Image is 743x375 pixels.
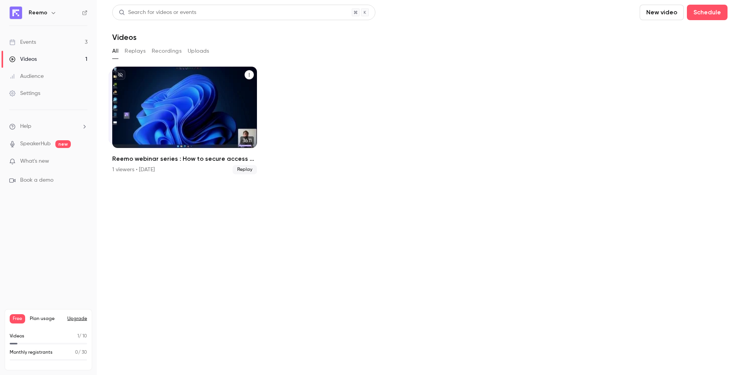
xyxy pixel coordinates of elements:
[9,89,40,97] div: Settings
[9,55,37,63] div: Videos
[112,67,257,174] li: Reemo webinar series : How to secure access to your company's resources?
[10,349,53,356] p: Monthly registrants
[75,349,87,356] p: / 30
[30,316,63,322] span: Plan usage
[119,9,196,17] div: Search for videos or events
[55,140,71,148] span: new
[112,45,118,57] button: All
[29,9,47,17] h6: Reemo
[240,136,254,145] span: 36:11
[152,45,181,57] button: Recordings
[112,5,728,370] section: Videos
[10,333,24,340] p: Videos
[75,350,78,355] span: 0
[125,45,146,57] button: Replays
[20,176,53,184] span: Book a demo
[112,33,137,42] h1: Videos
[112,154,257,163] h2: Reemo webinar series : How to secure access to your company's resources?
[67,316,87,322] button: Upgrade
[112,166,155,174] div: 1 viewers • [DATE]
[112,67,257,174] a: Reemo webinar series : How to secure access to your company's resources?ReemoAlexandre Henneuse[D...
[20,122,31,131] span: Help
[10,7,22,19] img: Reemo
[20,140,51,148] a: SpeakerHub
[10,314,25,323] span: Free
[9,122,87,131] li: help-dropdown-opener
[115,70,125,80] button: unpublished
[9,72,44,80] div: Audience
[640,5,684,20] button: New video
[233,165,257,174] span: Replay
[78,158,87,165] iframe: Noticeable Trigger
[188,45,209,57] button: Uploads
[9,38,36,46] div: Events
[112,67,728,174] ul: Videos
[77,334,79,339] span: 1
[20,157,49,165] span: What's new
[77,333,87,340] p: / 10
[687,5,728,20] button: Schedule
